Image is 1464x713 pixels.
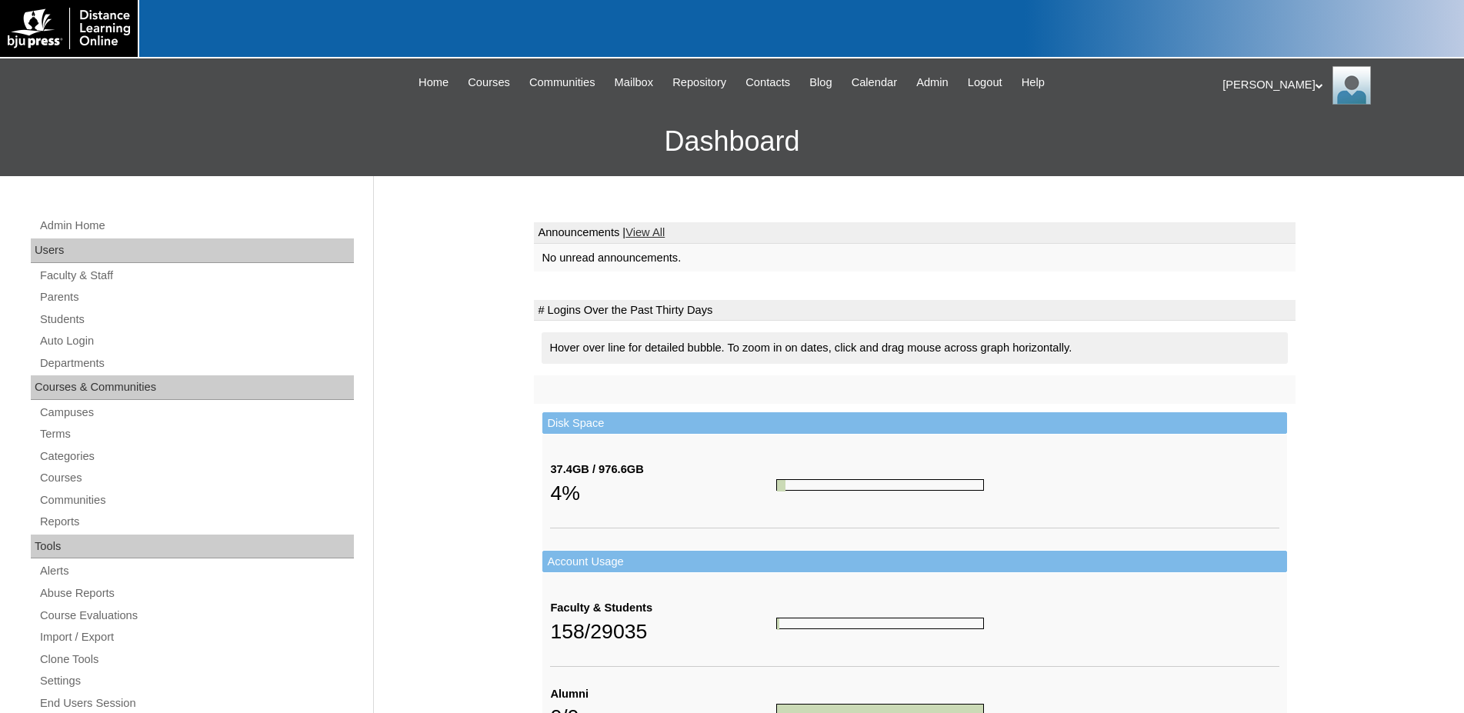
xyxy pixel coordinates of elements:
a: Clone Tools [38,650,354,669]
img: Pam Miller / Distance Learning Online Staff [1332,66,1371,105]
a: Mailbox [607,74,662,92]
div: Alumni [550,686,776,702]
img: logo-white.png [8,8,130,49]
a: View All [625,226,665,238]
a: Faculty & Staff [38,266,354,285]
div: 4% [550,478,776,508]
a: Admin Home [38,216,354,235]
a: Abuse Reports [38,584,354,603]
span: Repository [672,74,726,92]
a: Logout [960,74,1010,92]
div: [PERSON_NAME] [1222,66,1449,105]
span: Help [1022,74,1045,92]
a: Help [1014,74,1052,92]
a: Contacts [738,74,798,92]
a: Departments [38,354,354,373]
span: Home [419,74,449,92]
a: Settings [38,671,354,691]
span: Mailbox [615,74,654,92]
span: Calendar [852,74,897,92]
div: Tools [31,535,354,559]
a: Repository [665,74,734,92]
a: Import / Export [38,628,354,647]
div: Faculty & Students [550,600,776,616]
span: Contacts [745,74,790,92]
span: Logout [968,74,1002,92]
td: # Logins Over the Past Thirty Days [534,300,1296,322]
span: Blog [809,74,832,92]
a: Blog [802,74,839,92]
a: Alerts [38,561,354,581]
div: 158/29035 [550,616,776,647]
td: Disk Space [542,412,1287,435]
a: Admin [909,74,956,92]
a: Communities [522,74,603,92]
div: Users [31,238,354,263]
td: Announcements | [534,222,1296,244]
a: Communities [38,491,354,510]
td: No unread announcements. [534,244,1296,272]
a: Courses [460,74,518,92]
div: 37.4GB / 976.6GB [550,461,776,478]
a: Auto Login [38,332,354,351]
a: Course Evaluations [38,606,354,625]
a: Home [411,74,456,92]
h3: Dashboard [8,107,1456,176]
td: Account Usage [542,551,1287,573]
a: Categories [38,447,354,466]
a: Students [38,310,354,329]
span: Courses [468,74,510,92]
a: Campuses [38,403,354,422]
a: End Users Session [38,694,354,713]
a: Courses [38,468,354,488]
div: Courses & Communities [31,375,354,400]
a: Calendar [844,74,905,92]
div: Hover over line for detailed bubble. To zoom in on dates, click and drag mouse across graph horiz... [542,332,1288,364]
a: Reports [38,512,354,531]
span: Communities [529,74,595,92]
a: Parents [38,288,354,307]
span: Admin [916,74,949,92]
a: Terms [38,425,354,444]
